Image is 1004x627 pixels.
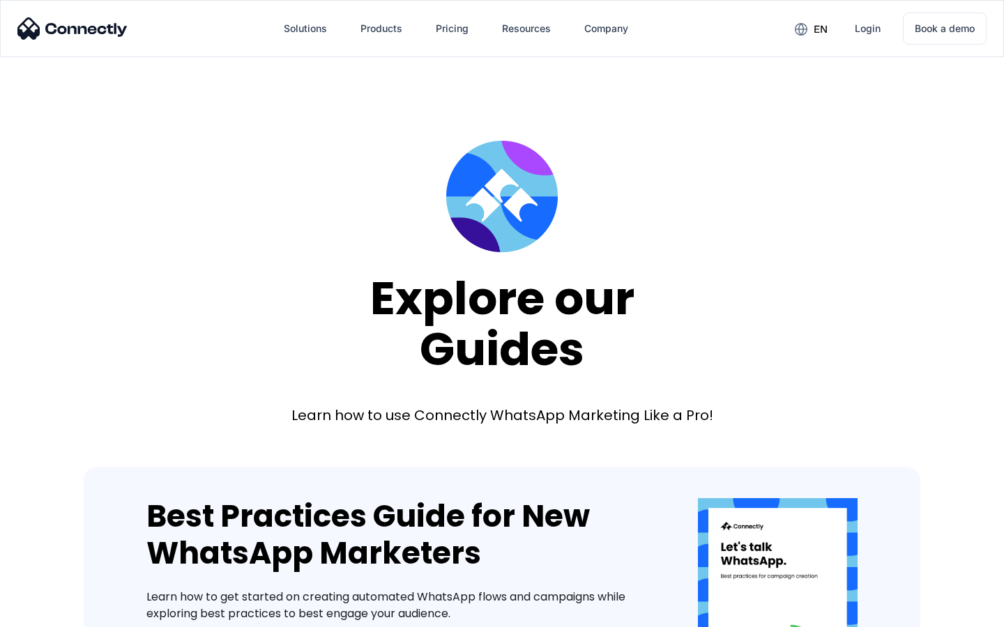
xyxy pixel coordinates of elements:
[14,603,84,622] aside: Language selected: English
[855,19,881,38] div: Login
[17,17,128,40] img: Connectly Logo
[370,273,634,374] div: Explore our Guides
[425,12,480,45] a: Pricing
[146,589,656,622] div: Learn how to get started on creating automated WhatsApp flows and campaigns while exploring best ...
[360,19,402,38] div: Products
[502,19,551,38] div: Resources
[291,405,713,425] div: Learn how to use Connectly WhatsApp Marketing Like a Pro!
[284,19,327,38] div: Solutions
[146,498,656,572] div: Best Practices Guide for New WhatsApp Marketers
[903,13,987,45] a: Book a demo
[584,19,628,38] div: Company
[436,19,469,38] div: Pricing
[28,603,84,622] ul: Language list
[844,12,892,45] a: Login
[814,20,828,39] div: en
